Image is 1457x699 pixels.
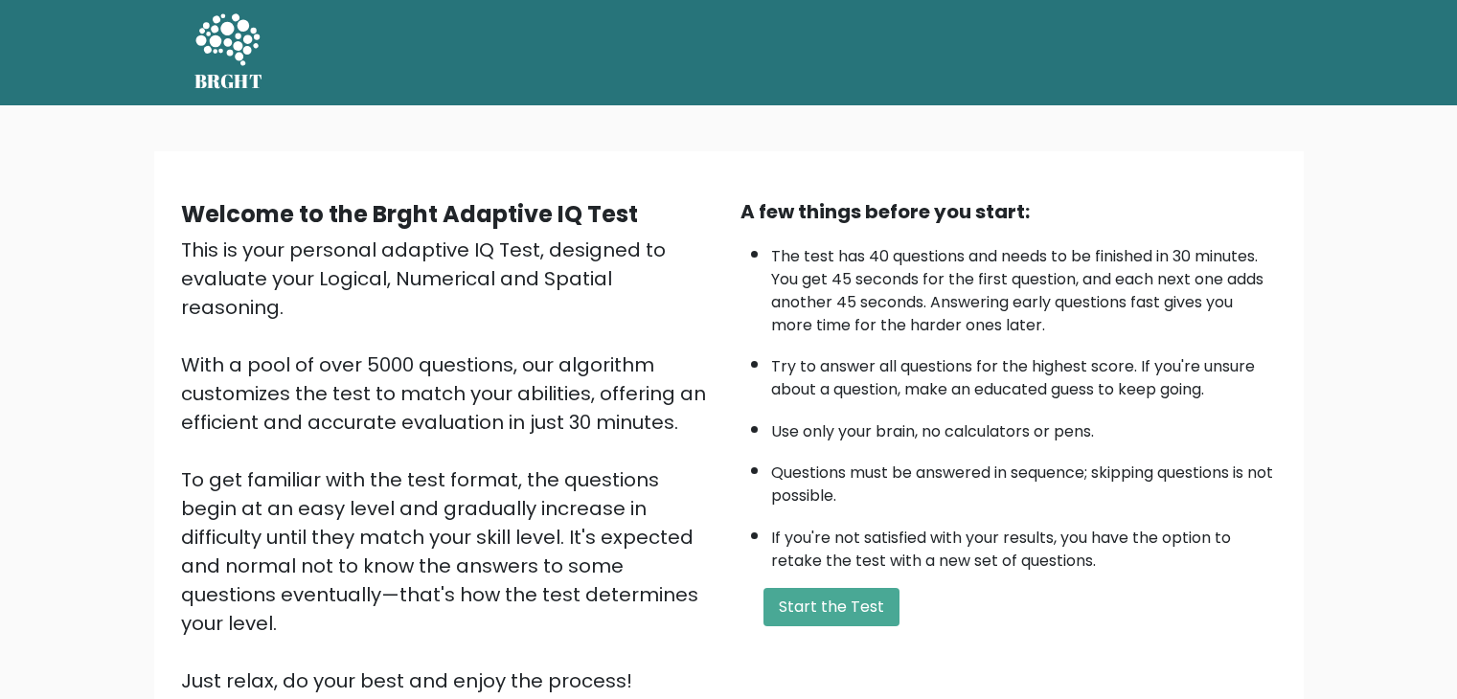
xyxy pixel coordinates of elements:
[771,346,1277,401] li: Try to answer all questions for the highest score. If you're unsure about a question, make an edu...
[771,517,1277,573] li: If you're not satisfied with your results, you have the option to retake the test with a new set ...
[763,588,899,626] button: Start the Test
[740,197,1277,226] div: A few things before you start:
[771,236,1277,337] li: The test has 40 questions and needs to be finished in 30 minutes. You get 45 seconds for the firs...
[181,236,717,695] div: This is your personal adaptive IQ Test, designed to evaluate your Logical, Numerical and Spatial ...
[194,8,263,98] a: BRGHT
[181,198,638,230] b: Welcome to the Brght Adaptive IQ Test
[771,411,1277,443] li: Use only your brain, no calculators or pens.
[771,452,1277,507] li: Questions must be answered in sequence; skipping questions is not possible.
[194,70,263,93] h5: BRGHT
